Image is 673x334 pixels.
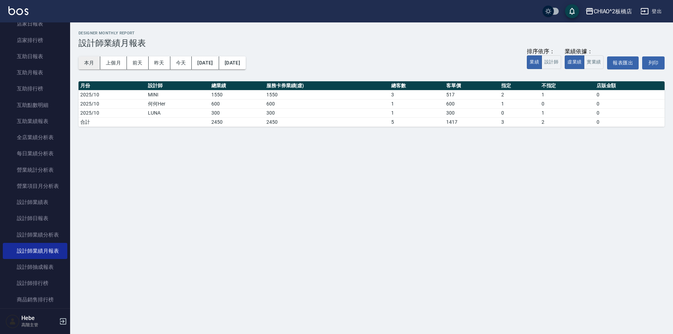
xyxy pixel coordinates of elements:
button: 業績 [527,55,542,69]
td: 合計 [79,117,146,127]
a: 互助點數明細 [3,97,67,113]
h3: 設計師業績月報表 [79,38,665,48]
td: 2 [540,117,595,127]
a: 互助月報表 [3,64,67,81]
td: 517 [444,90,499,99]
td: 1 [389,108,444,117]
td: 0 [595,99,665,108]
img: Person [6,314,20,328]
td: 600 [265,99,389,108]
a: 營業統計分析表 [3,162,67,178]
td: 5 [389,117,444,127]
h5: Hebe [21,315,57,322]
th: 月份 [79,81,146,90]
th: 不指定 [540,81,595,90]
a: 互助排行榜 [3,81,67,97]
th: 指定 [499,81,540,90]
table: a dense table [79,81,665,127]
td: 2025/10 [79,108,146,117]
div: 排序依序： [527,48,561,55]
a: 商品銷售排行榜 [3,292,67,308]
th: 總業績 [210,81,265,90]
td: 0 [595,117,665,127]
button: 今天 [170,56,192,69]
img: Logo [8,6,28,15]
a: 全店業績分析表 [3,129,67,145]
a: 店家排行榜 [3,32,67,48]
td: 3 [389,90,444,99]
td: 600 [444,99,499,108]
button: CHIAO^2板橋店 [583,4,635,19]
td: 1550 [210,90,265,99]
div: 業績依據： [565,48,604,55]
button: 登出 [638,5,665,18]
a: 商品消耗明細 [3,308,67,324]
td: 0 [595,90,665,99]
button: save [565,4,579,18]
td: 1417 [444,117,499,127]
td: 2 [499,90,540,99]
button: 前天 [127,56,149,69]
button: [DATE] [192,56,219,69]
a: 設計師排行榜 [3,275,67,291]
a: 營業項目月分析表 [3,178,67,194]
td: 3 [499,117,540,127]
a: 設計師業績分析表 [3,227,67,243]
h2: Designer Monthly Report [79,31,665,35]
td: 0 [540,99,595,108]
p: 高階主管 [21,322,57,328]
td: MINI [146,90,210,99]
td: 300 [444,108,499,117]
td: 2025/10 [79,99,146,108]
button: 虛業績 [565,55,584,69]
td: 2450 [265,117,389,127]
button: 報表匯出 [607,56,639,69]
td: 600 [210,99,265,108]
td: 0 [595,108,665,117]
td: 1 [540,108,595,117]
a: 互助業績報表 [3,113,67,129]
a: 互助日報表 [3,48,67,64]
td: 300 [265,108,389,117]
td: 1 [499,99,540,108]
button: 列印 [642,56,665,69]
button: 上個月 [100,56,127,69]
a: 設計師日報表 [3,210,67,226]
th: 總客數 [389,81,444,90]
a: 每日業績分析表 [3,145,67,162]
button: 設計師 [542,55,561,69]
td: 1 [540,90,595,99]
a: 設計師抽成報表 [3,259,67,275]
td: 0 [499,108,540,117]
button: 實業績 [584,55,604,69]
td: 1 [389,99,444,108]
th: 設計師 [146,81,210,90]
a: 設計師業績月報表 [3,243,67,259]
td: LUNA [146,108,210,117]
th: 店販金額 [595,81,665,90]
button: 本月 [79,56,100,69]
td: 2450 [210,117,265,127]
td: 2025/10 [79,90,146,99]
a: 店家日報表 [3,16,67,32]
td: 1550 [265,90,389,99]
button: 昨天 [149,56,170,69]
a: 設計師業績表 [3,194,67,210]
th: 客單價 [444,81,499,90]
button: [DATE] [219,56,246,69]
th: 服務卡券業績(虛) [265,81,389,90]
td: 何何Her [146,99,210,108]
td: 300 [210,108,265,117]
div: CHIAO^2板橋店 [594,7,632,16]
